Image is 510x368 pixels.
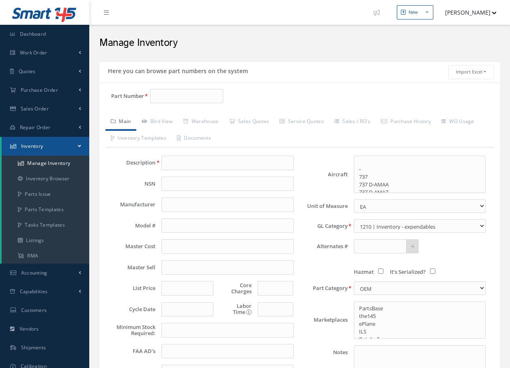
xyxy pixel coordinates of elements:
label: List Price [108,285,155,291]
span: Quotes [19,68,36,75]
a: Sales Quotes [224,114,275,131]
span: Sales Order [21,105,49,112]
a: Warehouse [178,114,224,131]
label: Master Sell [108,264,155,271]
label: FAA AD's [108,348,155,354]
button: Import Excel [448,65,494,79]
a: Main [105,114,136,131]
span: It's Serialized? [390,268,426,275]
span: Inventory [21,143,43,149]
span: Accounting [21,269,47,276]
option: 737 D-AMAA [358,181,481,188]
label: Labor Time [219,303,252,315]
a: WO Usage [436,114,480,131]
a: Documents [172,130,216,147]
button: [PERSON_NAME] [437,4,497,20]
span: Repair Order [20,124,51,131]
span: Shipments [21,344,46,351]
span: Hazmat [354,268,374,275]
a: Sales / RO's [329,114,376,131]
label: Part Category [300,285,348,291]
span: Capabilities [20,288,48,295]
a: Inventory Browser [2,171,89,186]
option: PartsBase [358,305,481,312]
a: Parts Templates [2,202,89,217]
span: Customers [21,307,47,314]
option: 737 [358,173,481,181]
span: Vendors [19,325,39,332]
label: Manufacturer [108,201,155,208]
div: New [409,9,418,16]
a: Service Quotes [274,114,329,131]
a: Parts Issue [2,186,89,202]
h2: Manage Inventory [99,37,500,49]
a: Purchase History [376,114,436,131]
a: Inventory Templates [105,130,172,147]
a: Listings [2,233,89,248]
span: Purchase Order [21,87,58,93]
option: Rotabull [358,336,481,343]
label: Cycle Date [108,306,155,312]
input: It's Serialized? [430,268,435,274]
label: Part Number [99,93,144,99]
a: Inventory [2,137,89,156]
option: the145 [358,312,481,320]
label: Description [108,160,155,166]
span: Dashboard [20,30,46,37]
label: Model # [108,223,155,229]
label: Minimum Stock Required: [108,324,155,336]
label: Alternates # [300,243,348,249]
label: Unit of Measure [300,203,348,209]
option: - [358,165,481,173]
button: New [397,5,433,19]
option: 737 D-AMAZ [358,188,481,196]
span: Work Order [20,49,47,56]
input: Hazmat [378,268,383,274]
h5: Here you can browse part numbers on the system [105,65,248,75]
a: Manage Inventory [2,156,89,171]
label: GL Category [300,223,348,229]
a: Tasks Templates [2,217,89,233]
label: Core Charges [219,282,252,294]
option: ILS [358,328,481,336]
label: Aircraft [300,171,348,178]
label: Master Cost [108,243,155,249]
label: Marketplaces [300,317,348,323]
a: Bird View [136,114,178,131]
label: NSN [108,181,155,187]
a: RMA [2,248,89,264]
option: ePlane [358,320,481,328]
